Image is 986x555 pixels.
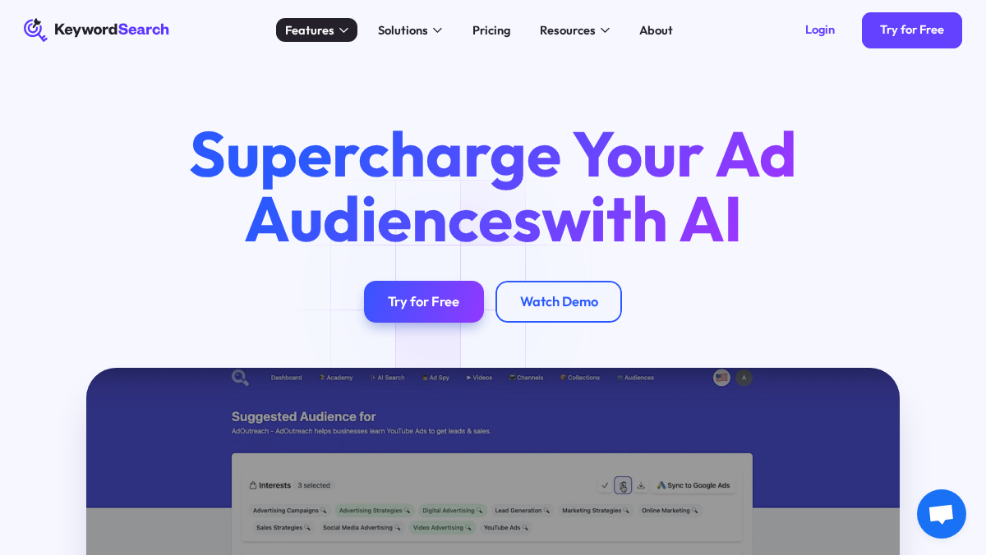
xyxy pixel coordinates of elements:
[463,18,519,42] a: Pricing
[630,18,682,42] a: About
[162,121,825,251] h1: Supercharge Your Ad Audiences
[378,21,428,39] div: Solutions
[364,281,484,323] a: Try for Free
[388,293,459,310] div: Try for Free
[862,12,962,48] a: Try for Free
[540,21,596,39] div: Resources
[472,21,510,39] div: Pricing
[541,178,743,258] span: with AI
[787,12,853,48] a: Login
[520,293,598,310] div: Watch Demo
[917,489,966,539] a: Open chat
[639,21,673,39] div: About
[285,21,334,39] div: Features
[805,22,835,37] div: Login
[880,22,944,37] div: Try for Free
